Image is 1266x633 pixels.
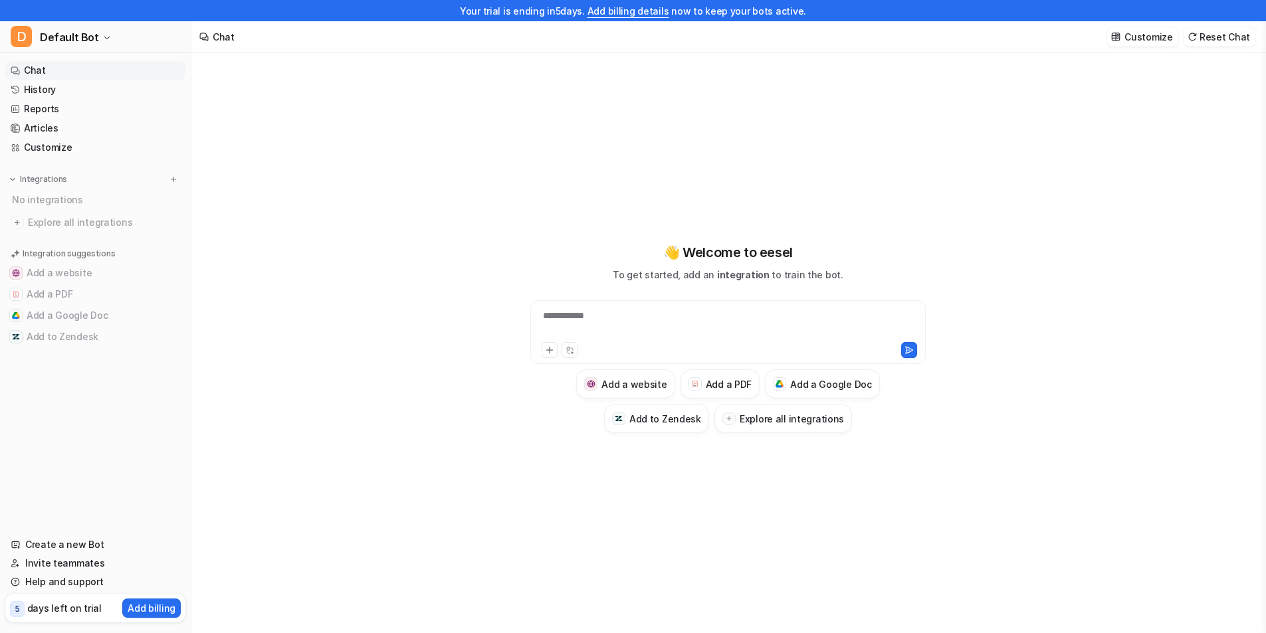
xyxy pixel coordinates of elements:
[1188,32,1197,42] img: reset
[12,333,20,341] img: Add to Zendesk
[663,242,793,262] p: 👋 Welcome to eesel
[5,80,185,99] a: History
[5,305,185,326] button: Add a Google DocAdd a Google Doc
[613,268,843,282] p: To get started, add an to train the bot.
[20,174,67,185] p: Integrations
[122,598,181,618] button: Add billing
[587,380,595,389] img: Add a website
[615,414,623,423] img: Add to Zendesk
[576,369,675,399] button: Add a websiteAdd a website
[12,269,20,277] img: Add a website
[776,380,784,388] img: Add a Google Doc
[28,212,180,233] span: Explore all integrations
[5,173,71,186] button: Integrations
[1107,27,1178,46] button: Customize
[12,290,20,298] img: Add a PDF
[681,369,760,399] button: Add a PDFAdd a PDF
[714,404,852,433] button: Explore all integrations
[5,100,185,118] a: Reports
[5,213,185,232] a: Explore all integrations
[717,269,770,280] span: integration
[604,404,709,433] button: Add to ZendeskAdd to Zendesk
[790,377,872,391] h3: Add a Google Doc
[213,30,235,44] div: Chat
[629,412,701,426] h3: Add to Zendesk
[706,377,752,391] h3: Add a PDF
[5,554,185,573] a: Invite teammates
[601,377,667,391] h3: Add a website
[27,601,102,615] p: days left on trial
[8,189,185,211] div: No integrations
[5,284,185,305] button: Add a PDFAdd a PDF
[5,119,185,137] a: Articles
[5,326,185,347] button: Add to ZendeskAdd to Zendesk
[765,369,880,399] button: Add a Google DocAdd a Google Doc
[1184,27,1255,46] button: Reset Chat
[587,5,669,17] a: Add billing details
[5,138,185,157] a: Customize
[8,175,17,184] img: expand menu
[740,412,844,426] h3: Explore all integrations
[5,262,185,284] button: Add a websiteAdd a website
[5,61,185,80] a: Chat
[128,601,175,615] p: Add billing
[690,380,699,388] img: Add a PDF
[1124,30,1172,44] p: Customize
[23,248,115,260] p: Integration suggestions
[169,175,178,184] img: menu_add.svg
[12,312,20,319] img: Add a Google Doc
[11,26,32,47] span: D
[15,603,20,615] p: 5
[5,573,185,591] a: Help and support
[40,28,99,46] span: Default Bot
[11,216,24,229] img: explore all integrations
[1111,32,1120,42] img: customize
[5,535,185,554] a: Create a new Bot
